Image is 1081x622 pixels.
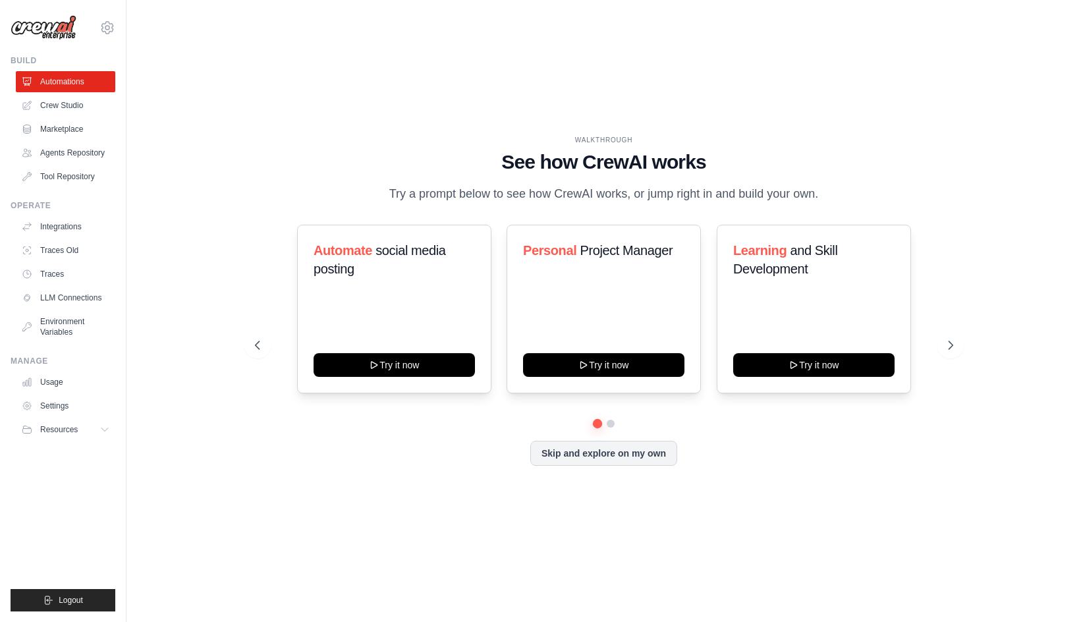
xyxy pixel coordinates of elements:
[523,243,576,258] span: Personal
[523,353,684,377] button: Try it now
[59,595,83,606] span: Logout
[16,264,115,285] a: Traces
[530,441,677,466] button: Skip and explore on my own
[16,240,115,261] a: Traces Old
[16,372,115,393] a: Usage
[733,243,787,258] span: Learning
[733,243,837,276] span: and Skill Development
[314,243,446,276] span: social media posting
[11,356,115,366] div: Manage
[16,395,115,416] a: Settings
[733,353,895,377] button: Try it now
[16,166,115,187] a: Tool Repository
[255,150,953,174] h1: See how CrewAI works
[11,589,115,611] button: Logout
[40,424,78,435] span: Resources
[16,311,115,343] a: Environment Variables
[16,95,115,116] a: Crew Studio
[16,71,115,92] a: Automations
[16,142,115,163] a: Agents Repository
[255,135,953,145] div: WALKTHROUGH
[314,353,475,377] button: Try it now
[580,243,673,258] span: Project Manager
[11,15,76,40] img: Logo
[383,184,825,204] p: Try a prompt below to see how CrewAI works, or jump right in and build your own.
[16,287,115,308] a: LLM Connections
[16,216,115,237] a: Integrations
[16,419,115,440] button: Resources
[16,119,115,140] a: Marketplace
[11,55,115,66] div: Build
[314,243,372,258] span: Automate
[11,200,115,211] div: Operate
